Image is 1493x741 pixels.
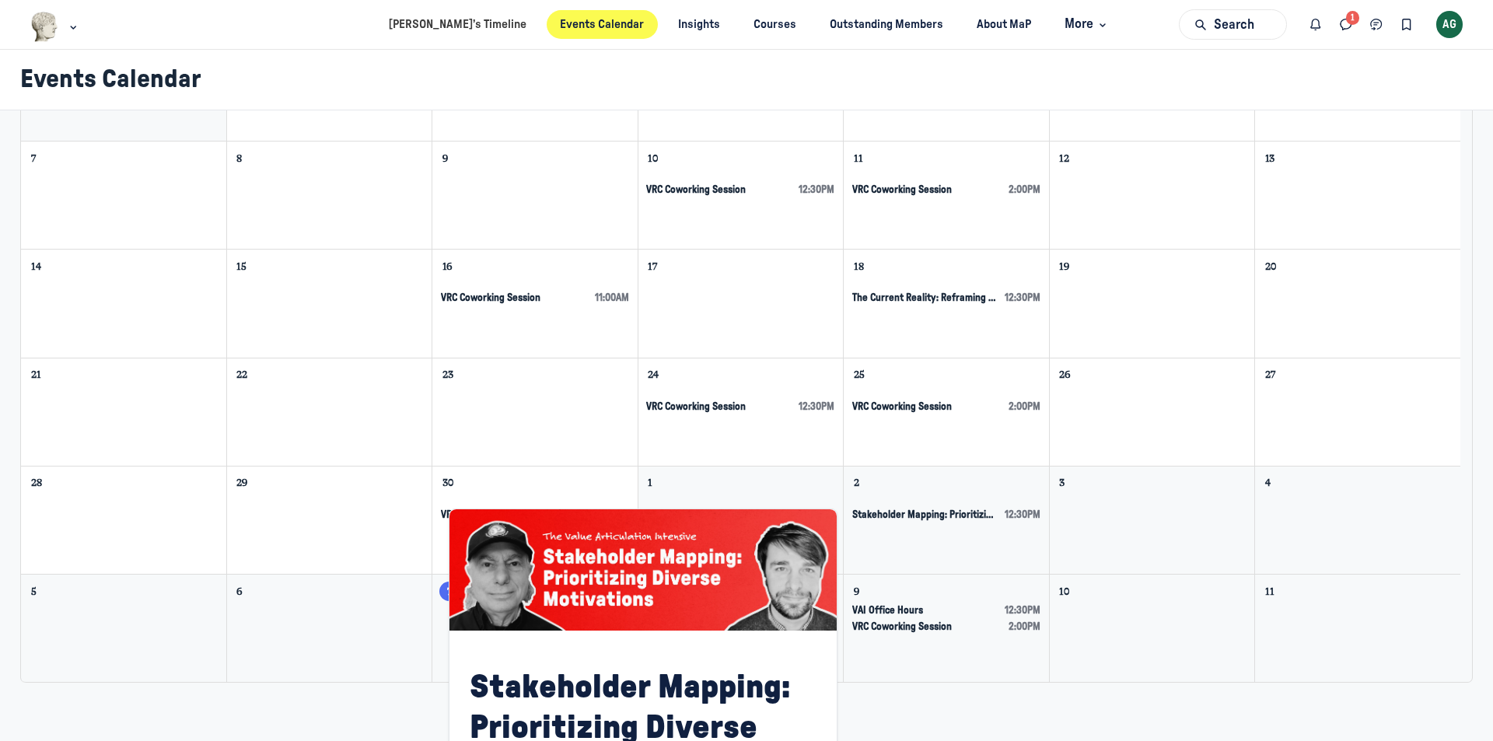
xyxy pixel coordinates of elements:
span: 11:00am [595,292,629,305]
a: September 28, 2025 [28,473,45,492]
span: VRC Coworking Session [441,509,540,522]
button: Notifications [1301,9,1331,40]
a: October 10, 2025 [1056,582,1072,601]
a: [PERSON_NAME]’s Timeline [376,10,540,39]
a: September 17, 2025 [645,257,660,276]
td: September 21, 2025 [21,358,226,466]
td: September 26, 2025 [1049,358,1254,466]
a: September 8, 2025 [233,149,245,168]
td: September 29, 2025 [226,466,432,574]
a: September 16, 2025 [439,257,455,276]
span: VRC Coworking Session [646,184,746,197]
a: October 11, 2025 [1262,582,1278,601]
span: VRC Coworking Session [852,184,952,197]
span: VRC Coworking Session [852,620,952,634]
span: 12:30pm [1005,292,1040,305]
a: Outstanding Members [816,10,957,39]
span: 2:00pm [1009,184,1040,197]
span: 12:30pm [1005,604,1040,617]
td: September 9, 2025 [432,142,638,250]
button: Event Details [845,292,1047,305]
span: The Current Reality: Reframing Museum Value [VAI Session 1] [852,292,998,305]
span: 2:00pm [1009,400,1040,414]
td: October 7, 2025 [432,575,638,683]
a: October 6, 2025 [233,582,245,601]
a: September 30, 2025 [439,473,456,492]
h1: Events Calendar [20,65,1460,95]
a: September 10, 2025 [645,149,661,168]
td: September 20, 2025 [1254,250,1460,358]
span: 12:30pm [1005,509,1040,522]
button: Event Details [845,604,1047,617]
a: September 12, 2025 [1056,149,1072,168]
td: September 18, 2025 [844,250,1049,358]
button: Event Details [845,400,1047,414]
span: VRC Coworking Session [852,400,952,414]
td: September 10, 2025 [638,142,843,250]
span: VRC Coworking Session [441,292,540,305]
td: September 7, 2025 [21,142,226,250]
a: September 15, 2025 [233,257,250,276]
td: October 3, 2025 [1049,466,1254,574]
button: Direct messages [1331,9,1362,40]
div: AG [1436,11,1463,38]
button: Event Details [640,400,841,414]
td: September 12, 2025 [1049,142,1254,250]
a: October 7, 2025 [439,582,460,601]
span: Stakeholder Mapping: Prioritizing Diverse Motivations [VAI Session 2] [852,509,998,522]
button: More [1051,10,1117,39]
td: September 19, 2025 [1049,250,1254,358]
a: September 21, 2025 [28,365,44,384]
td: September 14, 2025 [21,250,226,358]
a: September 9, 2025 [439,149,451,168]
span: VAI Office Hours [852,604,923,617]
a: September 11, 2025 [851,149,866,168]
button: Event Details [434,509,635,522]
a: Events Calendar [547,10,658,39]
a: September 20, 2025 [1262,257,1279,276]
button: Chat threads [1362,9,1392,40]
a: September 19, 2025 [1056,257,1072,276]
a: September 29, 2025 [233,473,250,492]
td: September 24, 2025 [638,358,843,466]
a: September 23, 2025 [439,365,456,384]
button: User menu options [1436,11,1463,38]
button: Event Details [434,292,635,305]
td: September 8, 2025 [226,142,432,250]
td: September 27, 2025 [1254,358,1460,466]
button: Event Details [845,184,1047,197]
td: October 4, 2025 [1254,466,1460,574]
td: September 23, 2025 [432,358,638,466]
td: September 15, 2025 [226,250,432,358]
a: October 4, 2025 [1262,473,1274,492]
td: September 30, 2025 [432,466,638,574]
span: VRC Coworking Session [646,400,746,414]
a: September 25, 2025 [851,365,868,384]
a: September 14, 2025 [28,257,44,276]
a: September 18, 2025 [851,257,867,276]
td: October 1, 2025 [638,466,843,574]
a: About MaP [963,10,1045,39]
button: Bookmarks [1391,9,1421,40]
a: October 3, 2025 [1056,473,1068,492]
td: October 11, 2025 [1254,575,1460,683]
a: Insights [664,10,733,39]
a: September 13, 2025 [1262,149,1278,168]
span: 12:30pm [799,400,834,414]
a: September 7, 2025 [28,149,39,168]
a: September 22, 2025 [233,365,250,384]
button: Search [1179,9,1286,40]
td: October 9, 2025 [844,575,1049,683]
td: September 16, 2025 [432,250,638,358]
td: October 5, 2025 [21,575,226,683]
span: 2:00pm [1009,620,1040,634]
td: September 25, 2025 [844,358,1049,466]
button: Event Details [845,620,1047,634]
td: September 17, 2025 [638,250,843,358]
td: September 22, 2025 [226,358,432,466]
a: September 27, 2025 [1262,365,1278,384]
a: October 5, 2025 [28,582,40,601]
td: October 2, 2025 [844,466,1049,574]
a: Courses [740,10,809,39]
span: 12:30pm [799,184,834,197]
